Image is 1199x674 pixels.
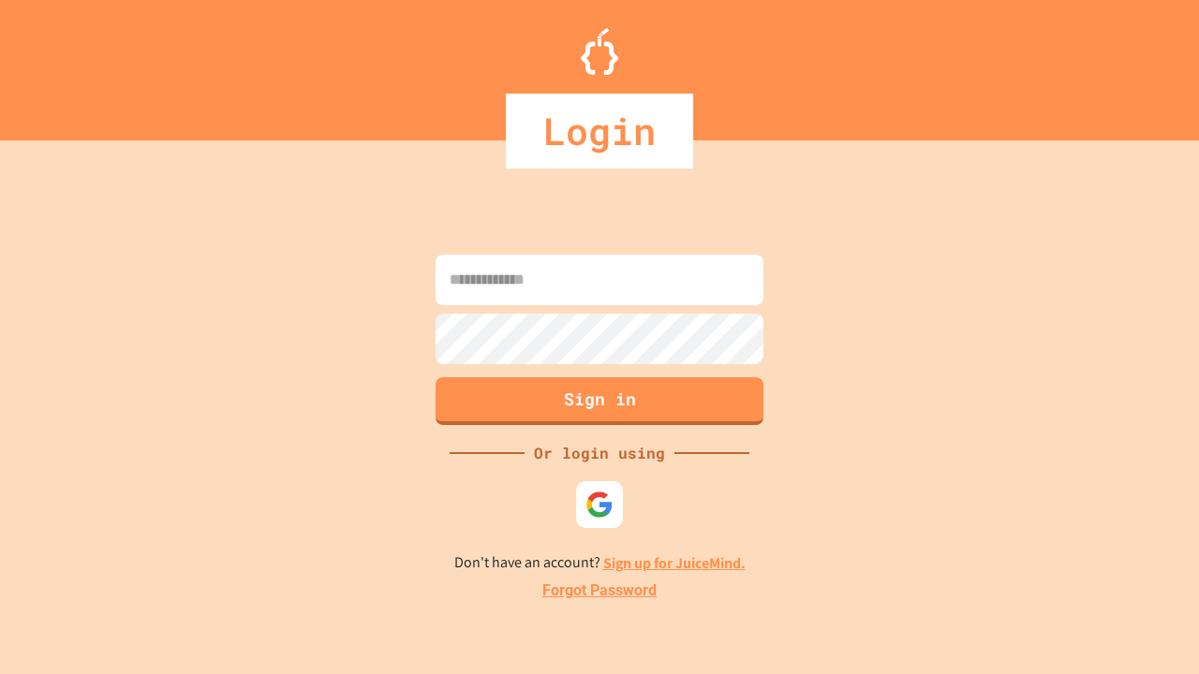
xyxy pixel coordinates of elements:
[581,28,618,75] img: Logo.svg
[506,94,693,168] div: Login
[454,551,746,575] p: Don't have an account?
[585,491,614,519] img: google-icon.svg
[603,553,746,573] a: Sign up for JuiceMind.
[525,442,674,464] div: Or login using
[436,377,763,425] button: Sign in
[542,579,657,602] a: Forgot Password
